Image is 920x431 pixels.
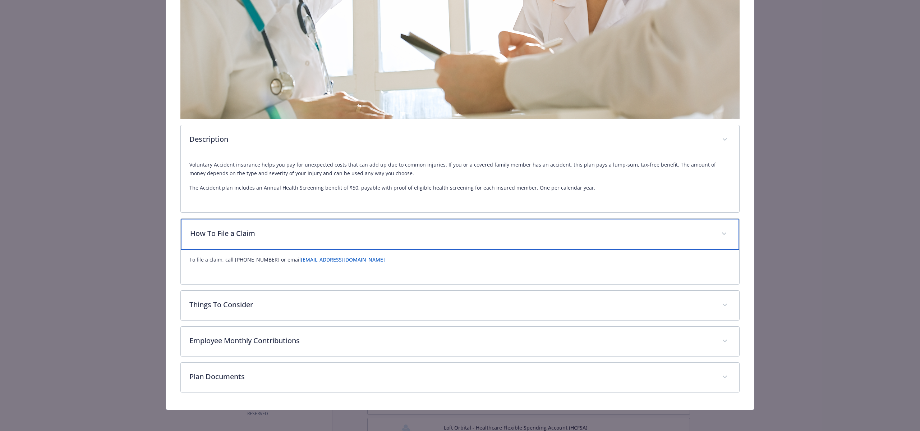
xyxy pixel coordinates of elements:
div: Employee Monthly Contributions [181,327,739,356]
div: How To File a Claim [181,219,739,250]
p: Plan Documents [189,371,713,382]
div: Description [181,125,739,155]
p: To file a claim, call [PHONE_NUMBER] or email [189,255,731,264]
p: Description [189,134,713,145]
div: Things To Consider [181,291,739,320]
p: The Accident plan includes an Annual Health Screening benefit of $50, payable with proof of eligi... [189,183,731,192]
div: Plan Documents [181,363,739,392]
div: How To File a Claim [181,250,739,284]
p: Employee Monthly Contributions [189,335,713,346]
div: Description [181,155,739,212]
p: How To File a Claim [190,228,713,239]
a: [EMAIL_ADDRESS][DOMAIN_NAME] [301,256,385,263]
p: Things To Consider [189,299,713,310]
p: Voluntary Accident insurance helps you pay for unexpected costs that can add up due to common inj... [189,160,731,178]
